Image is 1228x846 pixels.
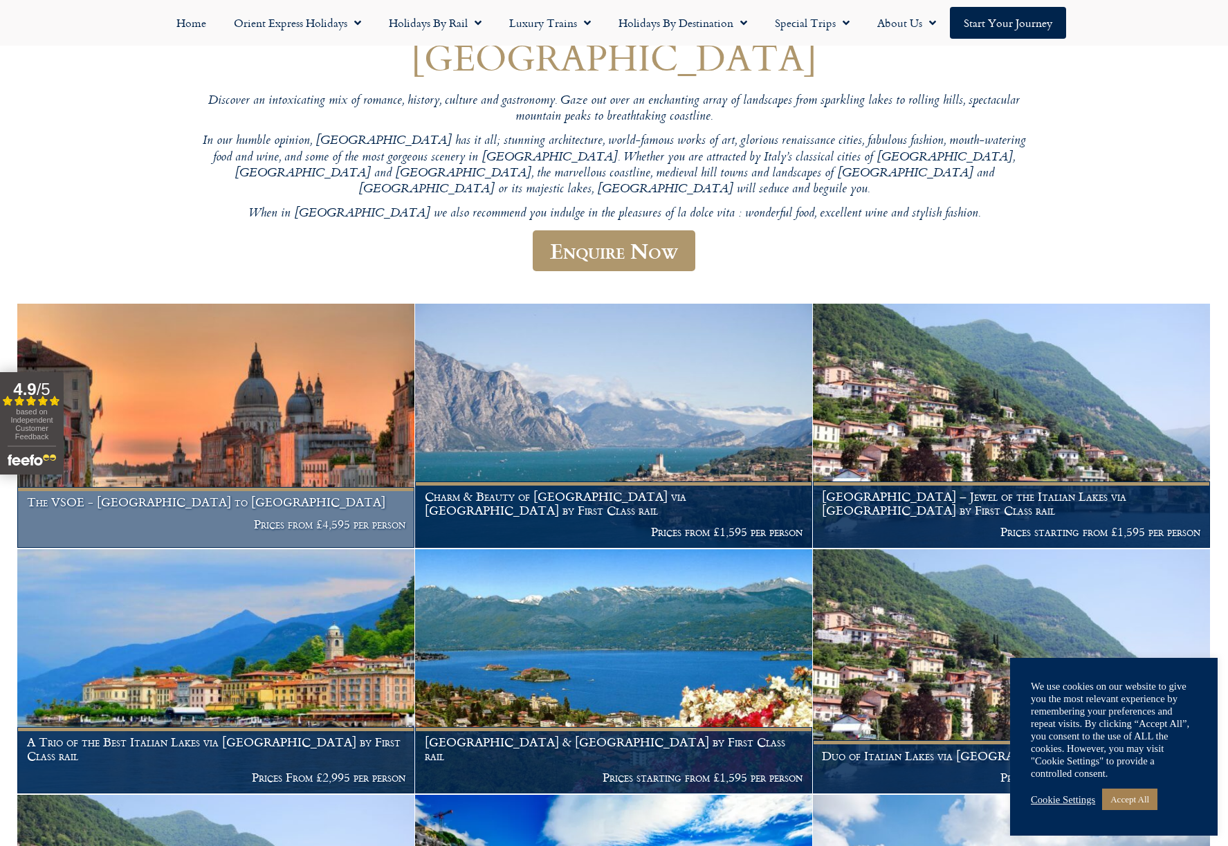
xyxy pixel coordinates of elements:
a: Holidays by Rail [375,7,495,39]
a: [GEOGRAPHIC_DATA] & [GEOGRAPHIC_DATA] by First Class rail Prices starting from £1,595 per person [415,549,813,794]
h1: The VSOE - [GEOGRAPHIC_DATA] to [GEOGRAPHIC_DATA] [27,495,405,509]
h1: [GEOGRAPHIC_DATA] & [GEOGRAPHIC_DATA] by First Class rail [425,735,803,762]
h1: A Trio of the Best Italian Lakes via [GEOGRAPHIC_DATA] by First Class rail [27,735,405,762]
p: Prices starting from £1,595 per person [822,525,1200,539]
a: [GEOGRAPHIC_DATA] – Jewel of the Italian Lakes via [GEOGRAPHIC_DATA] by First Class rail Prices s... [813,304,1211,549]
a: The VSOE - [GEOGRAPHIC_DATA] to [GEOGRAPHIC_DATA] Prices from £4,595 per person [17,304,415,549]
a: Enquire Now [533,230,695,271]
a: Start your Journey [950,7,1066,39]
p: Discover an intoxicating mix of romance, history, culture and gastronomy. Gaze out over an enchan... [199,93,1029,126]
img: Orient Express Special Venice compressed [17,304,414,548]
a: A Trio of the Best Italian Lakes via [GEOGRAPHIC_DATA] by First Class rail Prices From £2,995 per... [17,549,415,794]
a: Home [163,7,220,39]
a: Luxury Trains [495,7,605,39]
a: About Us [863,7,950,39]
a: Charm & Beauty of [GEOGRAPHIC_DATA] via [GEOGRAPHIC_DATA] by First Class rail Prices from £1,595 ... [415,304,813,549]
p: In our humble opinion, [GEOGRAPHIC_DATA] has it all; stunning architecture, world-famous works of... [199,134,1029,198]
p: Prices starting from £1,595 per person [425,771,803,784]
a: Holidays by Destination [605,7,761,39]
nav: Menu [7,7,1221,39]
p: Prices starting from £1,995 per person [822,771,1200,784]
div: We use cookies on our website to give you the most relevant experience by remembering your prefer... [1031,680,1197,780]
a: Accept All [1102,789,1157,810]
a: Duo of Italian Lakes via [GEOGRAPHIC_DATA] by First Class rail Prices starting from £1,995 per pe... [813,549,1211,794]
p: When in [GEOGRAPHIC_DATA] we also recommend you indulge in the pleasures of la dolce vita : wonde... [199,206,1029,222]
a: Special Trips [761,7,863,39]
h1: [GEOGRAPHIC_DATA] – Jewel of the Italian Lakes via [GEOGRAPHIC_DATA] by First Class rail [822,490,1200,517]
a: Orient Express Holidays [220,7,375,39]
p: Prices From £2,995 per person [27,771,405,784]
p: Prices from £4,595 per person [27,517,405,531]
p: Prices from £1,595 per person [425,525,803,539]
h1: Duo of Italian Lakes via [GEOGRAPHIC_DATA] by First Class rail [822,749,1200,763]
a: Cookie Settings [1031,793,1095,806]
h1: [GEOGRAPHIC_DATA] [199,37,1029,77]
h1: Charm & Beauty of [GEOGRAPHIC_DATA] via [GEOGRAPHIC_DATA] by First Class rail [425,490,803,517]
